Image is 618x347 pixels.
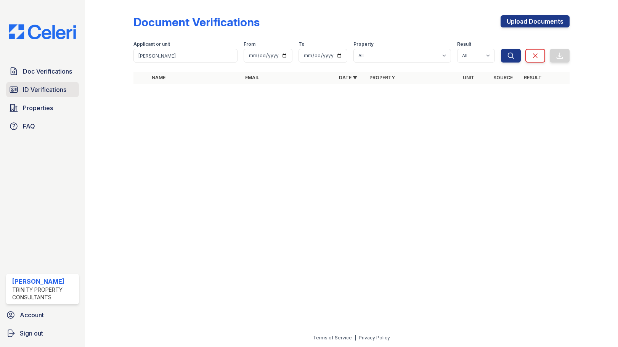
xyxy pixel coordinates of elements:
[369,75,395,80] a: Property
[3,24,82,39] img: CE_Logo_Blue-a8612792a0a2168367f1c8372b55b34899dd931a85d93a1a3d3e32e68fde9ad4.png
[359,335,390,341] a: Privacy Policy
[133,15,260,29] div: Document Verifications
[3,326,82,341] a: Sign out
[23,67,72,76] span: Doc Verifications
[463,75,474,80] a: Unit
[355,335,356,341] div: |
[3,307,82,323] a: Account
[339,75,357,80] a: Date ▼
[12,286,76,301] div: Trinity Property Consultants
[152,75,165,80] a: Name
[6,119,79,134] a: FAQ
[457,41,471,47] label: Result
[313,335,352,341] a: Terms of Service
[133,41,170,47] label: Applicant or unit
[12,277,76,286] div: [PERSON_NAME]
[23,103,53,112] span: Properties
[23,122,35,131] span: FAQ
[299,41,305,47] label: To
[501,15,570,27] a: Upload Documents
[493,75,513,80] a: Source
[244,41,255,47] label: From
[245,75,259,80] a: Email
[20,310,44,320] span: Account
[6,82,79,97] a: ID Verifications
[524,75,542,80] a: Result
[133,49,237,63] input: Search by name, email, or unit number
[20,329,43,338] span: Sign out
[6,100,79,116] a: Properties
[23,85,66,94] span: ID Verifications
[6,64,79,79] a: Doc Verifications
[353,41,374,47] label: Property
